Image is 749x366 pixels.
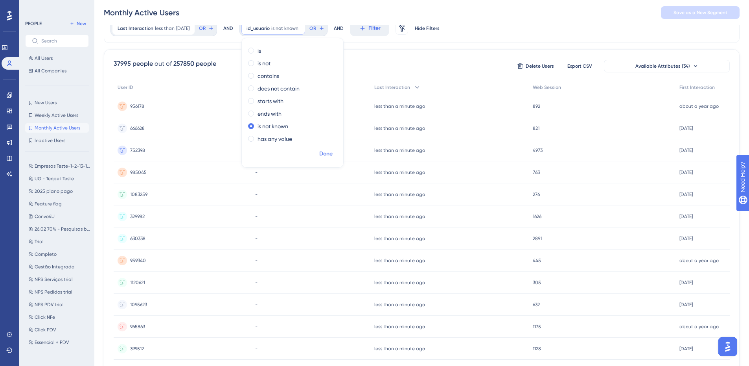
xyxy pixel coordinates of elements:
[374,346,425,351] time: less than a minute ago
[130,301,147,308] span: 1095623
[415,25,440,31] span: Hide Filters
[315,147,337,161] button: Done
[35,55,53,61] span: All Users
[255,323,258,330] span: -
[35,264,75,270] span: Gestão Integrada
[35,112,78,118] span: Weekly Active Users
[374,302,425,307] time: less than a minute ago
[258,122,288,131] label: is not known
[41,38,82,44] input: Search
[567,63,592,69] span: Export CSV
[130,191,147,198] span: 1083259
[104,7,179,18] div: Monthly Active Users
[35,339,69,346] span: Essencial + PDV
[35,276,73,283] span: NPS Serviços trial
[533,235,542,242] span: 2891
[35,201,62,207] span: Feature flag
[533,301,540,308] span: 632
[414,22,440,35] button: Hide Filters
[533,213,541,220] span: 1626
[25,237,94,246] button: Trial
[25,338,94,347] button: Essencial + PDV
[130,346,144,352] span: 399512
[679,148,693,153] time: [DATE]
[679,324,719,329] time: about a year ago
[258,46,261,55] label: is
[374,214,425,219] time: less than a minute ago
[25,98,89,107] button: New Users
[130,103,144,109] span: 956178
[35,238,44,245] span: Trial
[679,214,693,219] time: [DATE]
[35,125,80,131] span: Monthly Active Users
[374,236,425,241] time: less than a minute ago
[374,148,425,153] time: less than a minute ago
[25,312,94,322] button: Click NFe
[374,324,425,329] time: less than a minute ago
[679,280,693,285] time: [DATE]
[199,25,206,31] span: OR
[716,335,740,359] iframe: UserGuiding AI Assistant Launcher
[155,59,172,68] div: out of
[319,149,333,159] span: Done
[679,192,693,197] time: [DATE]
[25,224,94,234] button: 26.02 70% - Pesquisas base EPP
[223,20,233,36] div: AND
[35,176,74,182] span: UG - Tecpet Teste
[25,325,94,335] button: Click PDV
[258,84,300,93] label: does not contain
[130,213,145,220] span: 329982
[255,346,258,352] span: -
[635,63,690,69] span: Available Attributes (34)
[35,251,57,257] span: Completo
[309,25,316,31] span: OR
[679,104,719,109] time: about a year ago
[368,24,381,33] span: Filter
[374,192,425,197] time: less than a minute ago
[258,96,283,106] label: starts with
[255,169,258,176] span: -
[679,258,719,263] time: about a year ago
[25,123,89,133] button: Monthly Active Users
[374,84,410,91] span: Last Interaction
[674,9,727,16] span: Save as a New Segment
[258,59,271,68] label: is not
[130,257,146,264] span: 959340
[533,169,540,176] span: 763
[374,170,425,175] time: less than a minute ago
[533,147,543,153] span: 4973
[374,280,425,285] time: less than a minute ago
[35,137,65,144] span: Inactive Users
[25,161,94,171] button: Empresas Teste-1-2-13-1214-12131215
[533,125,539,131] span: 821
[25,136,89,145] button: Inactive Users
[35,289,72,295] span: NPS Pedidos trial
[25,54,89,63] button: All Users
[130,235,145,242] span: 630338
[533,346,541,352] span: 1128
[35,314,55,320] span: Click NFe
[679,170,693,175] time: [DATE]
[130,147,145,153] span: 752398
[350,20,389,36] button: Filter
[526,63,554,69] span: Delete Users
[130,279,145,286] span: 1120621
[661,6,740,19] button: Save as a New Segment
[18,2,49,11] span: Need Help?
[374,258,425,263] time: less than a minute ago
[374,104,425,109] time: less than a minute ago
[35,100,57,106] span: New Users
[533,84,561,91] span: Web Session
[176,25,190,31] span: [DATE]
[255,235,258,242] span: -
[25,212,94,221] button: Convo4U
[255,257,258,264] span: -
[155,25,175,31] span: less than
[255,213,258,220] span: -
[25,66,89,76] button: All Companies
[118,25,153,31] span: Last Interaction
[25,300,94,309] button: NPS PDV trial
[374,126,425,131] time: less than a minute ago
